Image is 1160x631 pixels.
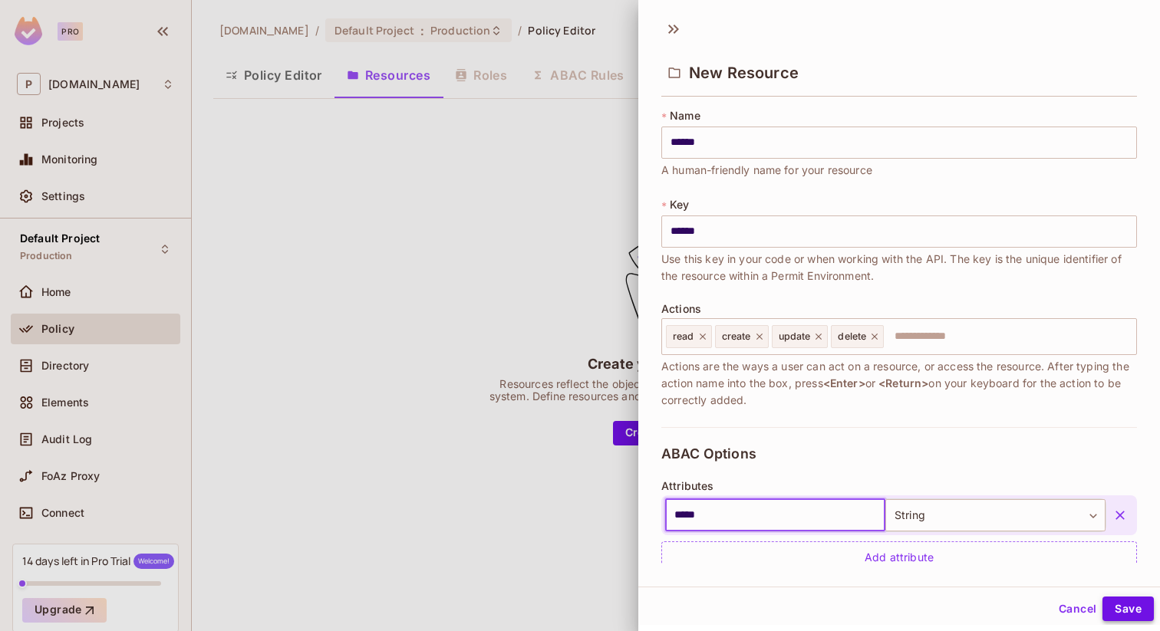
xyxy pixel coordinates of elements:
span: A human-friendly name for your resource [661,162,872,179]
span: ABAC Options [661,446,756,462]
div: read [666,325,712,348]
span: create [722,330,751,343]
span: read [673,330,694,343]
span: Attributes [661,480,714,492]
span: Actions [661,303,701,315]
span: delete [838,330,866,343]
button: Cancel [1053,596,1102,621]
span: Key [670,199,689,211]
span: Name [670,110,700,122]
span: Use this key in your code or when working with the API. The key is the unique identifier of the r... [661,251,1137,284]
div: create [715,325,769,348]
span: <Return> [878,376,928,389]
div: String [885,499,1106,531]
button: Save [1102,596,1154,621]
span: Actions are the ways a user can act on a resource, or access the resource. After typing the actio... [661,358,1137,409]
span: update [779,330,811,343]
div: update [772,325,829,348]
span: <Enter> [823,376,865,389]
span: New Resource [689,64,799,82]
div: delete [831,325,884,348]
div: Add attribute [661,541,1137,574]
